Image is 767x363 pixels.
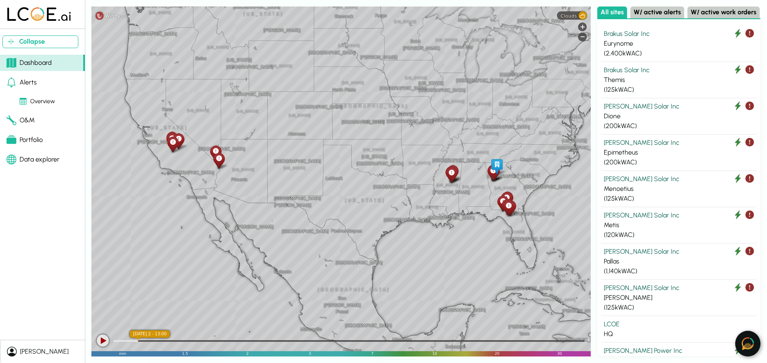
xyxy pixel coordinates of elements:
[501,199,516,217] div: Astraeus
[604,194,754,204] div: ( 125 kWAC)
[604,210,754,220] div: [PERSON_NAME] Solar Inc
[601,171,757,207] button: [PERSON_NAME] Solar Inc Menoetius (125kWAC)
[604,121,754,131] div: ( 200 kWAC)
[165,130,179,148] div: Eurybia
[630,7,684,18] button: W/ active alerts
[604,303,754,312] div: ( 125 kWAC)
[2,35,78,48] button: Collapse
[604,29,754,39] div: Brakus Solar Inc
[604,329,754,339] div: HQ
[604,220,754,230] div: Metis
[604,39,754,49] div: Eurynome
[604,346,754,356] div: [PERSON_NAME] Power Inc
[130,330,170,338] div: [DATE] 2 - 13:00
[171,132,186,150] div: Metis
[742,337,754,350] img: open chat
[601,62,757,98] button: Brakus Solar Inc Themis (125kWAC)
[604,75,754,85] div: Themis
[166,135,180,153] div: Helios
[601,26,757,62] button: Brakus Solar Inc Eurynome (2,400kWAC)
[444,166,459,184] div: Themis
[601,243,757,280] button: [PERSON_NAME] Solar Inc Pallas (1,140kWAC)
[601,135,757,171] button: [PERSON_NAME] Solar Inc Epimetheus (200kWAC)
[597,7,627,18] button: All sites
[604,266,754,276] div: ( 1,140 kWAC)
[444,165,458,183] div: Dione
[604,230,754,240] div: ( 120 kWAC)
[212,151,226,170] div: Eurynome
[601,207,757,243] button: [PERSON_NAME] Solar Inc Metis (120kWAC)
[604,174,754,184] div: [PERSON_NAME] Solar Inc
[604,257,754,266] div: Pallas
[20,97,55,106] div: Overview
[604,319,754,329] div: LCOE
[208,144,223,162] div: Menoetius
[601,316,757,343] button: LCOE HQ
[578,33,587,41] div: Zoom out
[604,65,754,75] div: Brakus Solar Inc
[7,77,37,87] div: Alerts
[604,148,754,157] div: Epimetheus
[165,131,179,150] div: Clymene
[604,49,754,58] div: ( 2,400 kWAC)
[604,184,754,194] div: Menoetius
[687,7,760,18] button: W/ active work orders
[446,164,460,182] div: Hyperion
[578,22,587,31] div: Zoom in
[130,330,170,338] div: local time
[604,102,754,111] div: [PERSON_NAME] Solar Inc
[445,165,459,183] div: Epimetheus
[604,111,754,121] div: Dione
[604,283,754,293] div: [PERSON_NAME] Solar Inc
[496,194,510,212] div: Cronus
[486,164,500,182] div: Asteria
[604,293,754,303] div: [PERSON_NAME]
[7,155,60,164] div: Data explorer
[500,190,514,208] div: Aura
[604,85,754,95] div: ( 125 kWAC)
[561,13,577,18] span: Clouds
[604,157,754,167] div: ( 200 kWAC)
[597,7,760,19] div: Select site list category
[499,190,514,209] div: Styx
[490,157,504,176] div: HQ
[20,347,69,356] div: [PERSON_NAME]
[7,58,52,68] div: Dashboard
[7,135,43,145] div: Portfolio
[500,197,514,216] div: Crius
[7,115,35,125] div: O&M
[604,138,754,148] div: [PERSON_NAME] Solar Inc
[486,163,500,181] div: Theia
[601,280,757,316] button: [PERSON_NAME] Solar Inc [PERSON_NAME] (125kWAC)
[604,247,754,257] div: [PERSON_NAME] Solar Inc
[601,98,757,135] button: [PERSON_NAME] Solar Inc Dione (200kWAC)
